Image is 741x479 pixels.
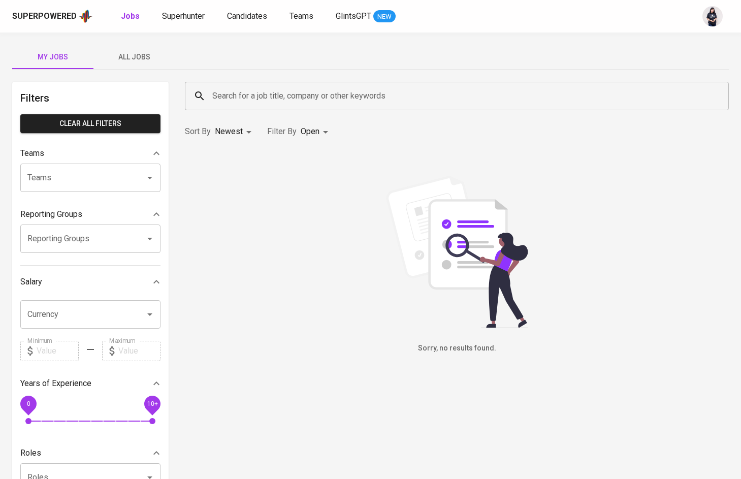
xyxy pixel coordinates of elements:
[28,117,152,130] span: Clear All filters
[267,125,297,138] p: Filter By
[215,122,255,141] div: Newest
[381,176,533,328] img: file_searching.svg
[227,11,267,21] span: Candidates
[289,10,315,23] a: Teams
[12,9,92,24] a: Superpoweredapp logo
[20,373,160,394] div: Years of Experience
[336,11,371,21] span: GlintsGPT
[185,125,211,138] p: Sort By
[20,114,160,133] button: Clear All filters
[147,400,157,407] span: 10+
[18,51,87,63] span: My Jobs
[12,11,77,22] div: Superpowered
[121,10,142,23] a: Jobs
[20,90,160,106] h6: Filters
[301,126,319,136] span: Open
[20,276,42,288] p: Salary
[373,12,396,22] span: NEW
[37,341,79,361] input: Value
[20,204,160,225] div: Reporting Groups
[20,147,44,159] p: Teams
[162,11,205,21] span: Superhunter
[20,208,82,220] p: Reporting Groups
[20,443,160,463] div: Roles
[118,341,160,361] input: Value
[289,11,313,21] span: Teams
[227,10,269,23] a: Candidates
[20,447,41,459] p: Roles
[121,11,140,21] b: Jobs
[301,122,332,141] div: Open
[79,9,92,24] img: app logo
[26,400,30,407] span: 0
[143,232,157,246] button: Open
[100,51,169,63] span: All Jobs
[162,10,207,23] a: Superhunter
[20,272,160,292] div: Salary
[143,171,157,185] button: Open
[185,343,729,354] h6: Sorry, no results found.
[20,143,160,164] div: Teams
[336,10,396,23] a: GlintsGPT NEW
[143,307,157,322] button: Open
[215,125,243,138] p: Newest
[702,6,723,26] img: monata@glints.com
[20,377,91,390] p: Years of Experience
